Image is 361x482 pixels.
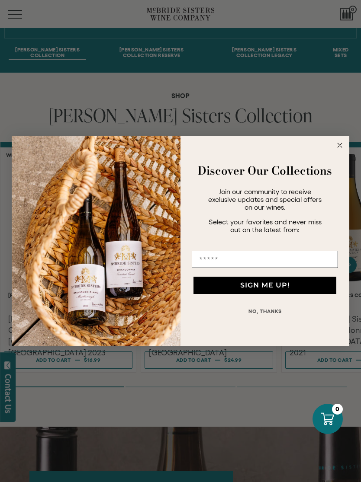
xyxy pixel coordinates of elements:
[335,140,345,150] button: Close dialog
[193,277,336,294] button: SIGN ME UP!
[12,136,180,347] img: 42653730-7e35-4af7-a99d-12bf478283cf.jpeg
[192,251,338,268] input: Email
[209,218,322,233] span: Select your favorites and never miss out on the latest from:
[192,303,338,320] button: NO, THANKS
[198,162,332,179] strong: Discover Our Collections
[208,188,322,211] span: Join our community to receive exclusive updates and special offers on our wines.
[332,404,343,415] div: 0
